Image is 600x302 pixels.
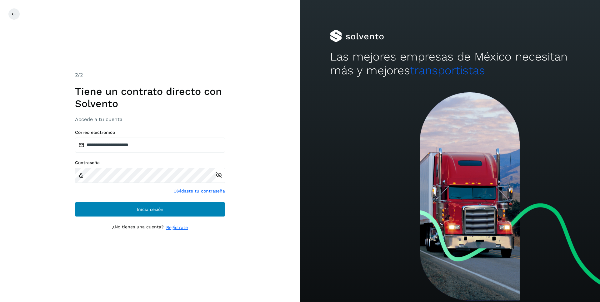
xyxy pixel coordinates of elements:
label: Correo electrónico [75,130,225,135]
a: Olvidaste tu contraseña [173,188,225,194]
span: transportistas [410,64,485,77]
h1: Tiene un contrato directo con Solvento [75,85,225,110]
h2: Las mejores empresas de México necesitan más y mejores [330,50,570,78]
button: Inicia sesión [75,202,225,217]
span: Inicia sesión [137,207,163,212]
h3: Accede a tu cuenta [75,116,225,122]
div: /2 [75,71,225,79]
label: Contraseña [75,160,225,165]
a: Regístrate [166,224,188,231]
span: 2 [75,72,78,78]
p: ¿No tienes una cuenta? [112,224,164,231]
